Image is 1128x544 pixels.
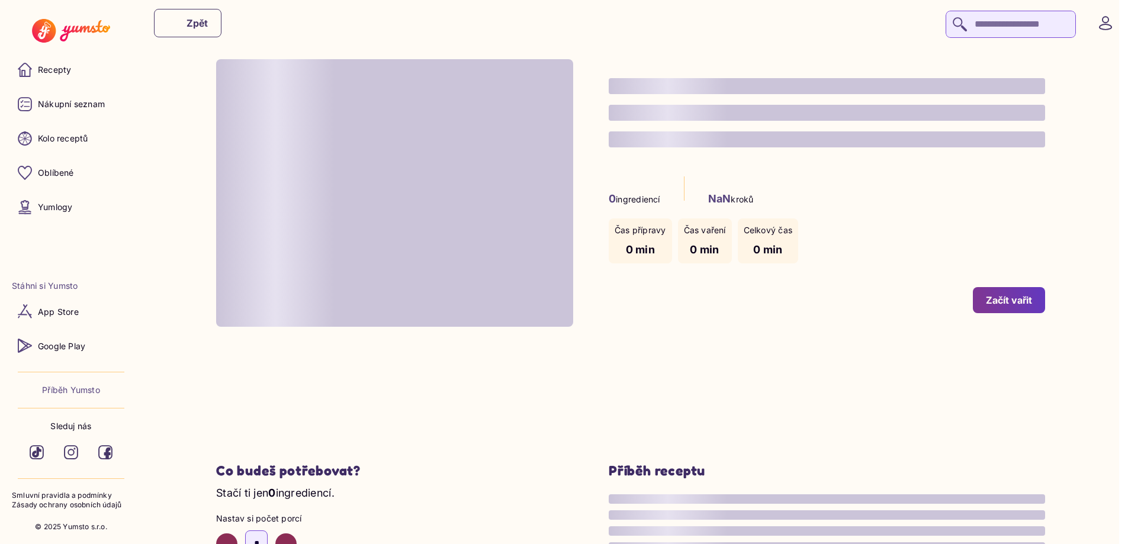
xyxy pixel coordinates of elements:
[216,462,573,479] h2: Co budeš potřebovat?
[986,294,1032,307] div: Začít vařit
[609,78,1045,94] span: Loading content
[275,350,986,438] iframe: Advertisement
[38,167,74,179] p: Oblíbené
[216,59,573,327] span: Loading content
[973,287,1045,313] button: Začít vařit
[609,462,1045,479] h3: Příběh receptu
[609,192,616,205] span: 0
[615,224,666,236] p: Čas přípravy
[216,59,573,327] div: Loading image
[609,105,1045,121] span: Loading content
[626,243,655,256] span: 0 min
[38,133,88,144] p: Kolo receptů
[216,513,573,524] p: Nastav si počet porcí
[12,500,130,510] a: Zásady ochrany osobních údajů
[12,297,130,326] a: App Store
[684,224,726,236] p: Čas vaření
[268,487,275,499] span: 0
[708,192,731,205] span: NaN
[12,491,130,501] a: Smluvní pravidla a podmínky
[154,9,221,37] button: Zpět
[38,98,105,110] p: Nákupní seznam
[12,331,130,360] a: Google Play
[12,56,130,84] a: Recepty
[168,16,208,30] div: Zpět
[35,522,107,532] p: © 2025 Yumsto s.r.o.
[609,494,1045,504] span: Loading content
[744,224,792,236] p: Celkový čas
[690,243,719,256] span: 0 min
[12,124,130,153] a: Kolo receptů
[32,19,110,43] img: Yumsto logo
[609,510,1045,520] span: Loading content
[216,485,573,501] p: Stačí ti jen ingrediencí.
[38,306,79,318] p: App Store
[609,131,1045,147] span: Loading content
[12,159,130,187] a: Oblíbené
[12,193,130,221] a: Yumlogy
[38,340,85,352] p: Google Play
[38,201,72,213] p: Yumlogy
[38,64,71,76] p: Recepty
[708,191,754,207] p: kroků
[42,384,100,396] a: Příběh Yumsto
[609,526,1045,536] span: Loading content
[12,280,130,292] li: Stáhni si Yumsto
[609,73,1045,153] h1: null
[12,90,130,118] a: Nákupní seznam
[753,243,782,256] span: 0 min
[609,191,660,207] p: ingrediencí
[50,420,91,432] p: Sleduj nás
